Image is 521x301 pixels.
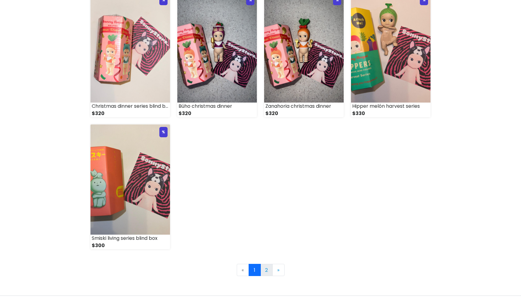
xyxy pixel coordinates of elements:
div: Christmas dinner series blind box [90,103,170,110]
div: Smiski living series blind box [90,235,170,242]
div: Hipper melón harvest series [351,103,431,110]
div: % [159,127,168,137]
nav: Page navigation [90,264,431,276]
span: » [277,267,279,274]
div: $300 [90,242,170,249]
div: $320 [264,110,344,117]
a: 2 [260,264,273,276]
a: % Smiski living series blind box $300 [90,124,170,249]
div: $320 [177,110,257,117]
div: Zanahoria christmas dinner [264,103,344,110]
img: small_1732242141925.jpeg [90,124,170,235]
a: 1 [249,264,261,276]
div: Búho christmas dinner [177,103,257,110]
a: Next [272,264,285,276]
div: $330 [351,110,431,117]
div: $320 [90,110,170,117]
